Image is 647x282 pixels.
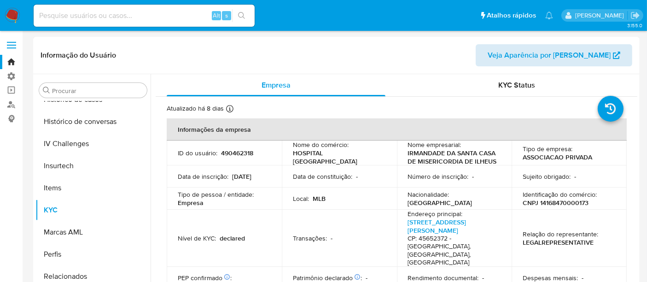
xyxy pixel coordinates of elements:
p: - [366,274,367,282]
h1: Informação do Usuário [41,51,116,60]
p: Nacionalidade : [408,190,449,199]
p: Nome do comércio : [293,141,349,149]
input: Procurar [52,87,143,95]
a: Sair [630,11,640,20]
button: IV Challenges [35,133,151,155]
h4: CP: 45652372 - [GEOGRAPHIC_DATA], [GEOGRAPHIC_DATA], [GEOGRAPHIC_DATA] [408,235,497,267]
p: - [483,274,484,282]
p: Data de inscrição : [178,172,228,181]
p: [GEOGRAPHIC_DATA] [408,199,472,207]
button: Procurar [43,87,50,94]
p: MLB [313,194,326,203]
p: IRMANDADE DA SANTA CASA DE MISERICORDIA DE ILHEUS [408,149,497,165]
button: search-icon [232,9,251,22]
p: PEP confirmado : [178,274,232,282]
span: Alt [213,11,220,20]
p: - [356,172,358,181]
button: Veja Aparência por [PERSON_NAME] [476,44,632,66]
button: Insurtech [35,155,151,177]
input: Pesquise usuários ou casos... [34,10,255,22]
p: Transações : [293,234,327,242]
p: [DATE] [232,172,251,181]
p: Rendimento documental : [408,274,479,282]
button: Items [35,177,151,199]
p: Identificação do comércio : [523,190,597,199]
p: Despesas mensais : [523,274,578,282]
span: Empresa [262,80,291,90]
p: CNPJ 14168470000173 [523,199,589,207]
p: declared [220,234,245,242]
p: Relação do representante : [523,230,598,238]
p: HOSPITAL [GEOGRAPHIC_DATA] [293,149,382,165]
p: fernanda.sandoval@mercadopago.com.br [575,11,627,20]
p: Patrimônio declarado : [293,274,362,282]
p: LEGALREPRESENTATIVE [523,238,594,247]
button: Marcas AML [35,221,151,243]
p: Nível de KYC : [178,234,216,242]
p: - [582,274,583,282]
span: s [225,11,228,20]
p: Tipo de empresa : [523,145,572,153]
p: - [472,172,474,181]
span: KYC Status [499,80,536,90]
button: Histórico de conversas [35,111,151,133]
p: Número de inscrição : [408,172,469,181]
th: Informações da empresa [167,118,627,141]
p: Endereço principal : [408,210,463,218]
p: Empresa [178,199,204,207]
span: Veja Aparência por [PERSON_NAME] [488,44,611,66]
button: Perfis [35,243,151,265]
p: ID do usuário : [178,149,217,157]
button: KYC [35,199,151,221]
p: Sujeito obrigado : [523,172,571,181]
p: Data de constituição : [293,172,352,181]
p: Tipo de pessoa / entidade : [178,190,254,199]
a: [STREET_ADDRESS][PERSON_NAME] [408,217,466,235]
p: - [574,172,576,181]
p: Local : [293,194,309,203]
p: 490462318 [221,149,253,157]
span: Atalhos rápidos [487,11,536,20]
p: Atualizado há 8 dias [167,104,224,113]
p: ASSOCIACAO PRIVADA [523,153,592,161]
p: - [331,234,332,242]
p: Nome empresarial : [408,141,461,149]
a: Notificações [545,12,553,19]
